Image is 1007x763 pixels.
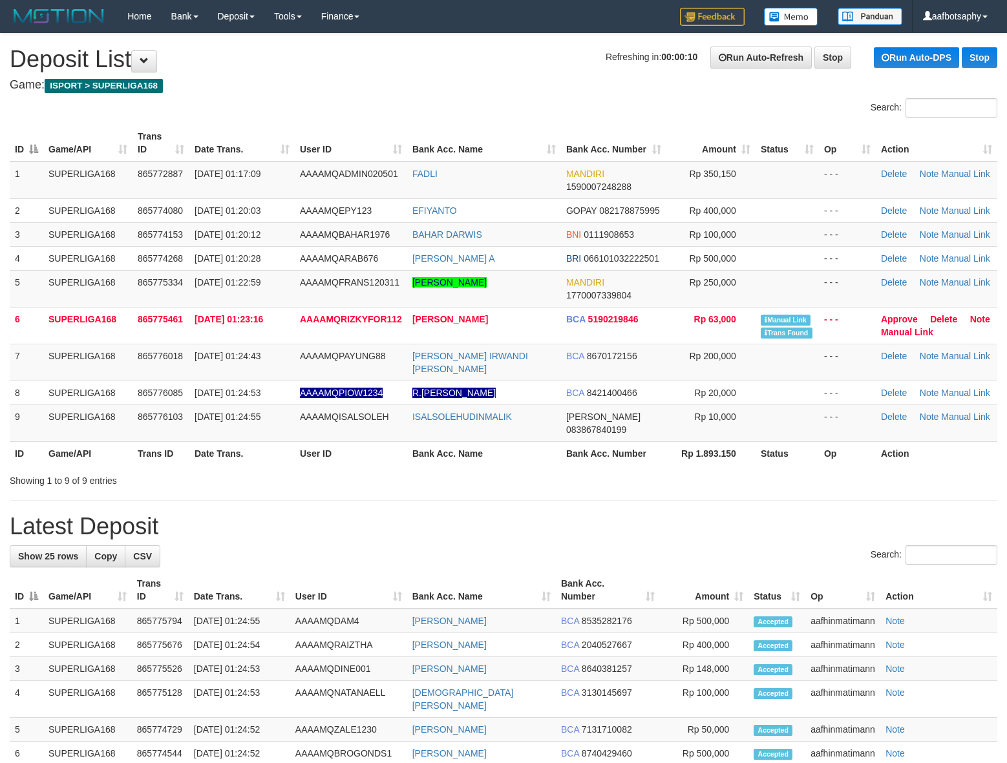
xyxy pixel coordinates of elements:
[606,52,697,62] span: Refreshing in:
[561,125,666,162] th: Bank Acc. Number: activate to sort column ascending
[412,616,487,626] a: [PERSON_NAME]
[566,205,597,216] span: GOPAY
[881,205,907,216] a: Delete
[941,412,990,422] a: Manual Link
[10,162,43,199] td: 1
[138,412,183,422] span: 865776103
[43,609,132,633] td: SUPERLIGA168
[132,718,189,742] td: 865774729
[690,253,736,264] span: Rp 500,000
[195,412,260,422] span: [DATE] 01:24:55
[43,633,132,657] td: SUPERLIGA168
[660,633,749,657] td: Rp 400,000
[582,687,632,698] span: Copy 3130145697 to clipboard
[43,657,132,681] td: SUPERLIGA168
[881,327,933,337] a: Manual Link
[43,681,132,718] td: SUPERLIGA168
[10,404,43,441] td: 9
[412,412,512,422] a: ISALSOLEHUDINMALIK
[819,125,876,162] th: Op: activate to sort column ascending
[920,351,939,361] a: Note
[132,633,189,657] td: 865775676
[295,125,407,162] th: User ID: activate to sort column ascending
[805,572,880,609] th: Op: activate to sort column ascending
[920,388,939,398] a: Note
[561,640,579,650] span: BCA
[10,633,43,657] td: 2
[906,545,997,565] input: Search:
[566,290,631,300] span: Copy 1770007339804 to clipboard
[582,664,632,674] span: Copy 8640381257 to clipboard
[18,551,78,561] span: Show 25 rows
[941,277,990,287] a: Manual Link
[920,253,939,264] a: Note
[690,351,736,361] span: Rp 200,000
[125,545,160,567] a: CSV
[694,314,736,324] span: Rp 63,000
[189,609,290,633] td: [DATE] 01:24:55
[566,169,604,179] span: MANDIRI
[566,424,626,435] span: Copy 083867840199 to clipboard
[694,412,736,422] span: Rp 10,000
[43,572,132,609] th: Game/API: activate to sort column ascending
[566,253,581,264] span: BRI
[880,572,997,609] th: Action: activate to sort column ascending
[805,633,880,657] td: aafhinmatimann
[819,441,876,465] th: Op
[43,246,132,270] td: SUPERLIGA168
[195,351,260,361] span: [DATE] 01:24:43
[881,388,907,398] a: Delete
[805,681,880,718] td: aafhinmatimann
[133,551,152,561] span: CSV
[885,640,905,650] a: Note
[761,315,811,326] span: Manually Linked
[43,162,132,199] td: SUPERLIGA168
[412,277,487,287] a: [PERSON_NAME]
[754,616,792,627] span: Accepted
[582,748,632,758] span: Copy 8740429460 to clipboard
[941,169,990,179] a: Manual Link
[920,205,939,216] a: Note
[819,246,876,270] td: - - -
[561,664,579,674] span: BCA
[10,514,997,539] h1: Latest Deposit
[138,253,183,264] span: 865774268
[412,640,487,650] a: [PERSON_NAME]
[43,381,132,404] td: SUPERLIGA168
[930,314,957,324] a: Delete
[819,162,876,199] td: - - -
[962,47,997,68] a: Stop
[920,277,939,287] a: Note
[587,388,637,398] span: Copy 8421400466 to clipboard
[754,664,792,675] span: Accepted
[43,307,132,344] td: SUPERLIGA168
[881,229,907,240] a: Delete
[694,388,736,398] span: Rp 20,000
[195,169,260,179] span: [DATE] 01:17:09
[885,616,905,626] a: Note
[132,657,189,681] td: 865775526
[599,205,659,216] span: Copy 082178875995 to clipboard
[290,633,407,657] td: AAAAMQRAIZTHA
[871,545,997,565] label: Search:
[805,657,880,681] td: aafhinmatimann
[138,205,183,216] span: 865774080
[941,388,990,398] a: Manual Link
[761,328,812,339] span: Similar transaction found
[189,718,290,742] td: [DATE] 01:24:52
[920,169,939,179] a: Note
[10,441,43,465] th: ID
[290,657,407,681] td: AAAAMQDINE001
[290,718,407,742] td: AAAAMQZALE1230
[582,724,632,735] span: Copy 7131710082 to clipboard
[819,198,876,222] td: - - -
[871,98,997,118] label: Search:
[10,79,997,92] h4: Game:
[300,314,402,324] span: AAAAMQRIZKYFOR112
[300,253,378,264] span: AAAAMQARAB676
[10,222,43,246] td: 3
[94,551,117,561] span: Copy
[756,125,819,162] th: Status: activate to sort column ascending
[10,6,108,26] img: MOTION_logo.png
[10,47,997,72] h1: Deposit List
